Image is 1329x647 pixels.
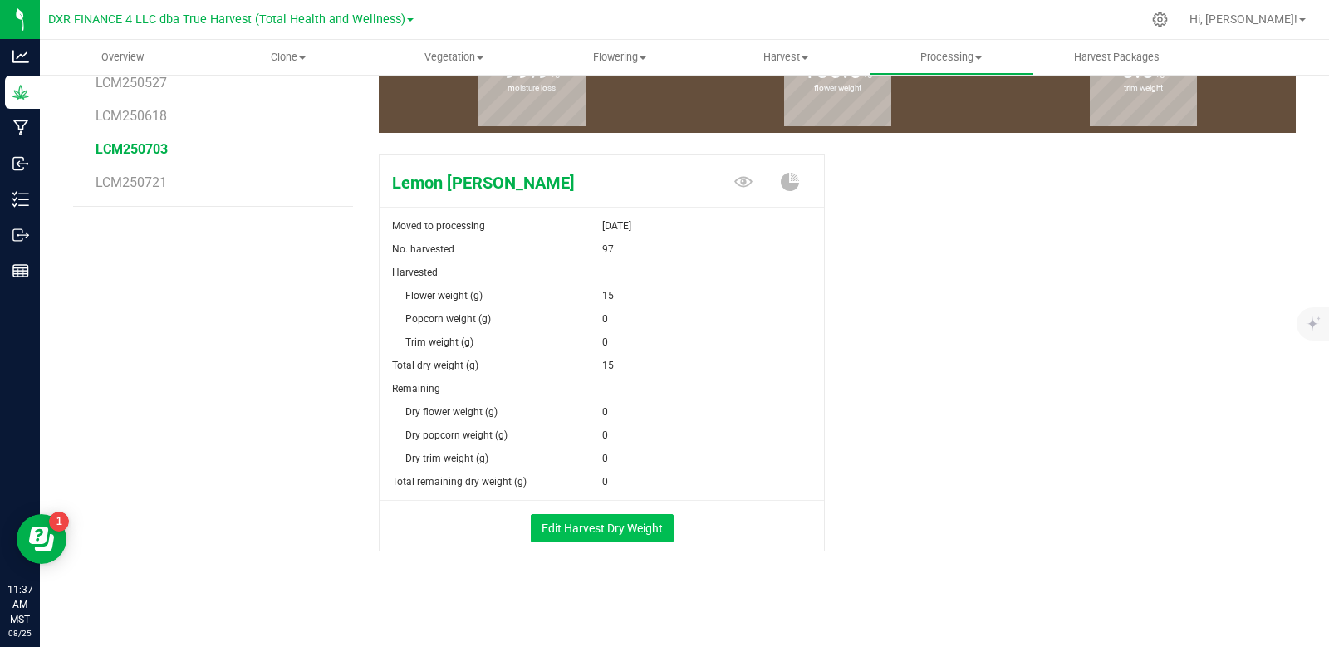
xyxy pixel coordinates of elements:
span: 15 [602,284,614,307]
span: Processing [870,50,1034,65]
span: 0 [602,400,608,424]
a: Processing [869,40,1035,75]
span: LCM250527 [96,75,167,91]
span: Dry trim weight (g) [405,453,488,464]
span: Lemon Cherry Mintz [380,170,674,195]
span: [DATE] [602,214,631,238]
group-info-box: Moisture loss % [391,13,672,133]
inline-svg: Manufacturing [12,120,29,136]
span: Harvested [392,267,438,278]
button: Edit Harvest Dry Weight [531,514,674,542]
span: Trim weight (g) [405,336,473,348]
span: Harvest [704,50,868,65]
a: Vegetation [371,40,537,75]
inline-svg: Inbound [12,155,29,172]
span: Clone [207,50,371,65]
span: 0 [602,447,608,470]
span: Popcorn weight (g) [405,313,491,325]
span: Moved to processing [392,220,485,232]
p: 11:37 AM MST [7,582,32,627]
inline-svg: Inventory [12,191,29,208]
a: Overview [40,40,206,75]
div: Manage settings [1150,12,1170,27]
span: 97 [602,238,614,261]
iframe: Resource center [17,514,66,564]
span: Dry flower weight (g) [405,406,498,418]
span: 0 [602,307,608,331]
iframe: Resource center unread badge [49,512,69,532]
a: Harvest [703,40,869,75]
span: LCM250721 [96,174,167,190]
span: 0 [602,470,608,493]
span: Flowering [538,50,703,65]
inline-svg: Reports [12,262,29,279]
a: Flowering [537,40,704,75]
span: 0 [602,331,608,354]
span: LCM250618 [96,108,167,124]
inline-svg: Grow [12,84,29,100]
group-info-box: Trim weight % [1003,13,1283,133]
span: Harvest Packages [1052,50,1182,65]
span: Flower weight (g) [405,290,483,301]
span: DXR FINANCE 4 LLC dba True Harvest (Total Health and Wellness) [48,12,405,27]
span: Vegetation [372,50,537,65]
p: 08/25 [7,627,32,640]
span: Total dry weight (g) [392,360,478,371]
a: Harvest Packages [1034,40,1200,75]
span: Remaining [392,383,440,395]
span: LCM250703 [96,141,168,157]
group-info-box: Flower weight % [697,13,978,133]
span: Overview [79,50,166,65]
inline-svg: Outbound [12,227,29,243]
span: Total remaining dry weight (g) [392,476,527,488]
span: No. harvested [392,243,454,255]
inline-svg: Analytics [12,48,29,65]
a: Clone [206,40,372,75]
span: Dry popcorn weight (g) [405,429,508,441]
span: Hi, [PERSON_NAME]! [1189,12,1297,26]
span: 0 [602,424,608,447]
span: 15 [602,354,614,377]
